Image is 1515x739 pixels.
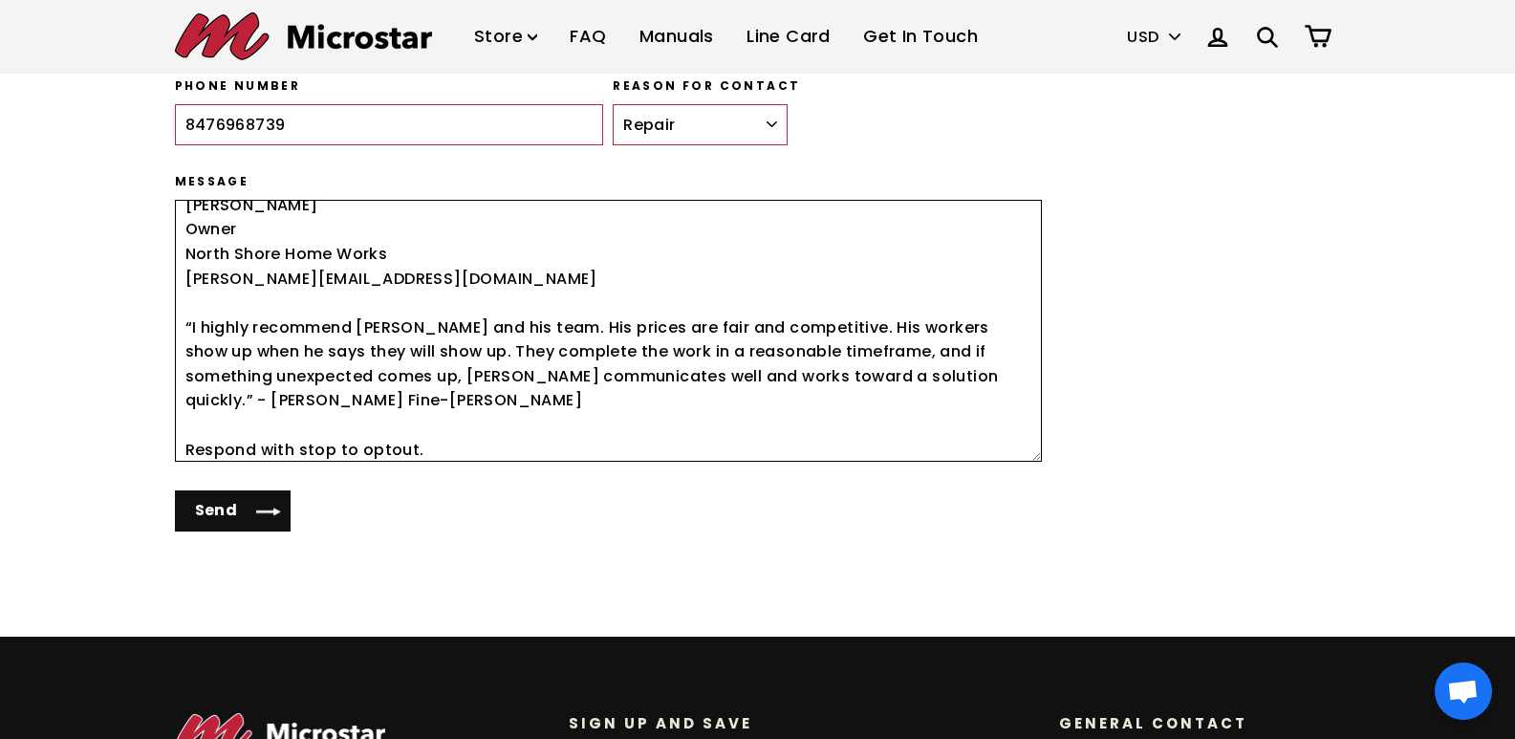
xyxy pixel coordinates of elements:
img: Microstar Electronics [175,12,432,60]
label: Reason for contact [613,78,1042,95]
p: General Contact [1059,713,1330,733]
a: Store [460,9,552,65]
a: Manuals [625,9,728,65]
ul: Primary [460,9,992,65]
a: Line Card [732,9,845,65]
label: Message [175,174,1043,190]
p: Sign up and save [569,713,1030,733]
a: FAQ [555,9,620,65]
label: Phone number [175,78,604,95]
a: Get In Touch [849,9,992,65]
input: Send [175,490,292,532]
div: Open chat [1435,663,1492,720]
